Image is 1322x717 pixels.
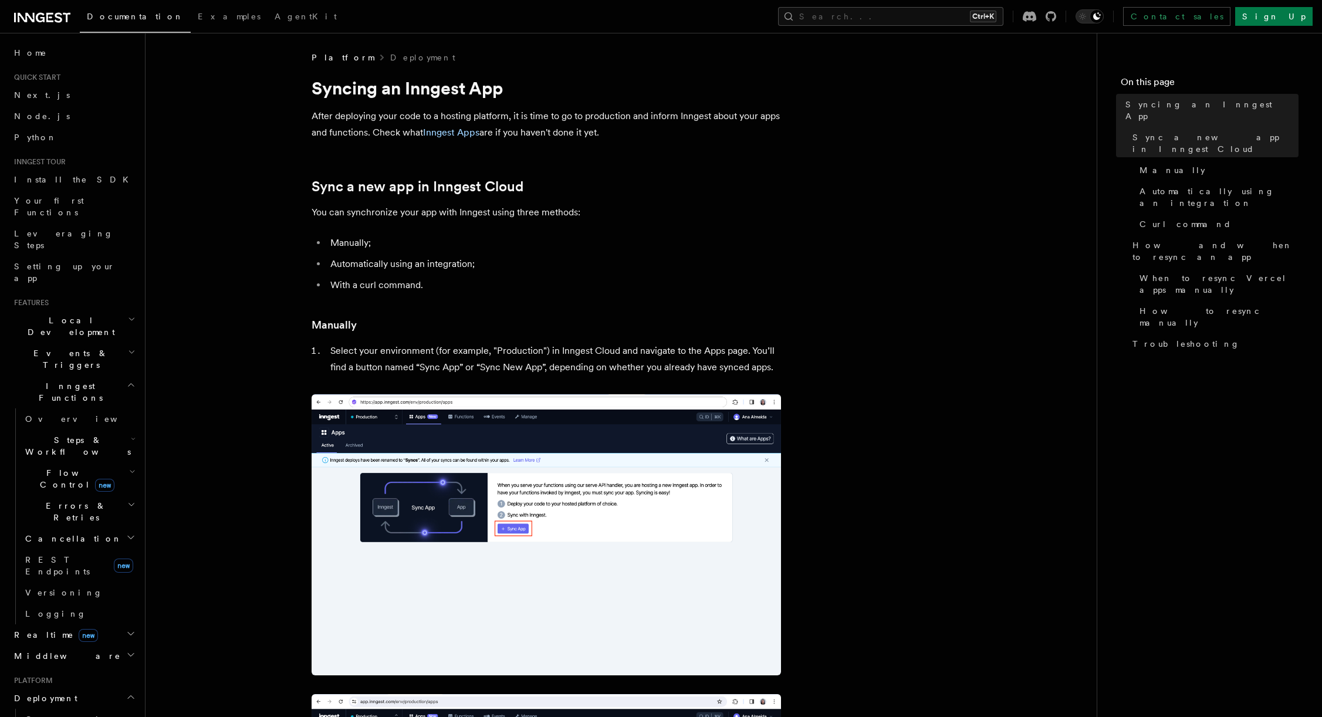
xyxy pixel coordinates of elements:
[87,12,184,21] span: Documentation
[9,343,138,376] button: Events & Triggers
[9,408,138,624] div: Inngest Functions
[198,12,261,21] span: Examples
[9,106,138,127] a: Node.js
[114,559,133,573] span: new
[268,4,344,32] a: AgentKit
[25,609,86,618] span: Logging
[21,603,138,624] a: Logging
[9,169,138,190] a: Install the SDK
[9,190,138,223] a: Your first Functions
[14,175,136,184] span: Install the SDK
[9,314,128,338] span: Local Development
[21,408,138,429] a: Overview
[21,467,129,491] span: Flow Control
[1123,7,1230,26] a: Contact sales
[21,462,138,495] button: Flow Controlnew
[9,73,60,82] span: Quick start
[21,429,138,462] button: Steps & Workflows
[327,235,781,251] li: Manually;
[1135,181,1299,214] a: Automatically using an integration
[14,229,113,250] span: Leveraging Steps
[21,528,138,549] button: Cancellation
[9,676,53,685] span: Platform
[312,108,781,141] p: After deploying your code to a hosting platform, it is time to go to production and inform Innges...
[9,157,66,167] span: Inngest tour
[14,90,70,100] span: Next.js
[312,178,523,195] a: Sync a new app in Inngest Cloud
[14,262,115,283] span: Setting up your app
[14,111,70,121] span: Node.js
[327,256,781,272] li: Automatically using an integration;
[14,196,84,217] span: Your first Functions
[9,347,128,371] span: Events & Triggers
[21,582,138,603] a: Versioning
[1140,218,1232,230] span: Curl command
[1140,305,1299,329] span: How to resync manually
[1121,75,1299,94] h4: On this page
[14,47,47,59] span: Home
[95,479,114,492] span: new
[1128,127,1299,160] a: Sync a new app in Inngest Cloud
[312,317,357,333] a: Manually
[9,127,138,148] a: Python
[1135,268,1299,300] a: When to resync Vercel apps manually
[21,533,122,544] span: Cancellation
[80,4,191,33] a: Documentation
[9,692,77,704] span: Deployment
[9,84,138,106] a: Next.js
[9,310,138,343] button: Local Development
[1128,235,1299,268] a: How and when to resync an app
[9,650,121,662] span: Middleware
[1132,338,1240,350] span: Troubleshooting
[1128,333,1299,354] a: Troubleshooting
[9,298,49,307] span: Features
[1135,300,1299,333] a: How to resync manually
[21,495,138,528] button: Errors & Retries
[1132,239,1299,263] span: How and when to resync an app
[9,380,127,404] span: Inngest Functions
[1140,272,1299,296] span: When to resync Vercel apps manually
[9,629,98,641] span: Realtime
[14,133,57,142] span: Python
[21,434,131,458] span: Steps & Workflows
[1076,9,1104,23] button: Toggle dark mode
[9,223,138,256] a: Leveraging Steps
[1140,185,1299,209] span: Automatically using an integration
[25,414,146,424] span: Overview
[9,688,138,709] button: Deployment
[390,52,455,63] a: Deployment
[1135,214,1299,235] a: Curl command
[9,42,138,63] a: Home
[1135,160,1299,181] a: Manually
[327,343,781,376] li: Select your environment (for example, "Production") in Inngest Cloud and navigate to the Apps pag...
[191,4,268,32] a: Examples
[312,77,781,99] h1: Syncing an Inngest App
[312,394,781,675] img: Inngest Cloud screen with sync App button when you have no apps synced yet
[9,645,138,667] button: Middleware
[778,7,1003,26] button: Search...Ctrl+K
[79,629,98,642] span: new
[25,555,90,576] span: REST Endpoints
[327,277,781,293] li: With a curl command.
[1125,99,1299,122] span: Syncing an Inngest App
[1140,164,1205,176] span: Manually
[312,52,374,63] span: Platform
[1235,7,1313,26] a: Sign Up
[9,256,138,289] a: Setting up your app
[275,12,337,21] span: AgentKit
[9,376,138,408] button: Inngest Functions
[21,500,127,523] span: Errors & Retries
[1121,94,1299,127] a: Syncing an Inngest App
[9,624,138,645] button: Realtimenew
[312,204,781,221] p: You can synchronize your app with Inngest using three methods:
[25,588,103,597] span: Versioning
[21,549,138,582] a: REST Endpointsnew
[970,11,996,22] kbd: Ctrl+K
[423,127,479,138] a: Inngest Apps
[1132,131,1299,155] span: Sync a new app in Inngest Cloud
